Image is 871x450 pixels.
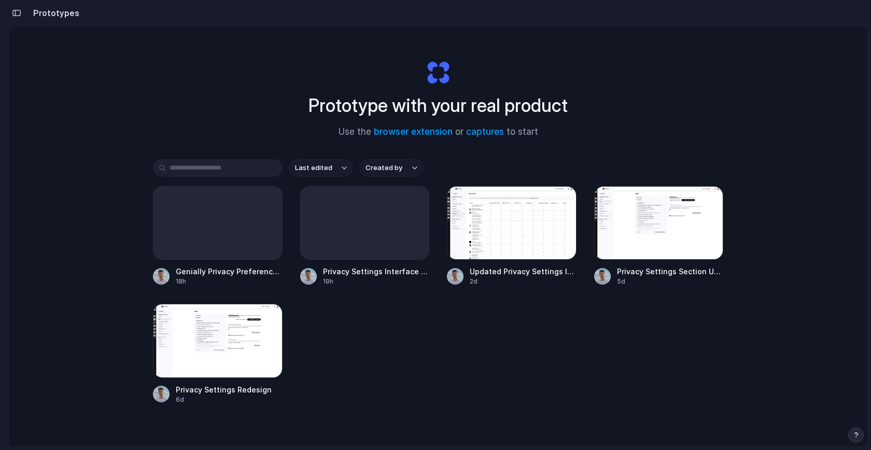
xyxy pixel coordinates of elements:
[308,92,568,119] h1: Prototype with your real product
[470,266,577,277] span: Updated Privacy Settings Interface
[323,277,430,286] div: 19h
[447,186,577,286] a: Updated Privacy Settings InterfaceUpdated Privacy Settings Interface2d
[466,126,504,137] a: captures
[374,126,453,137] a: browser extension
[176,384,283,395] span: Privacy Settings Redesign
[176,277,283,286] div: 18h
[295,163,332,173] span: Last edited
[617,277,724,286] div: 5d
[176,266,283,277] span: Genially Privacy Preferences Credit Modules
[470,277,577,286] div: 2d
[29,7,79,19] h2: Prototypes
[300,186,430,286] a: Privacy Settings Interface Update19h
[359,159,424,177] button: Created by
[339,125,538,139] span: Use the or to start
[617,266,724,277] span: Privacy Settings Section Update
[366,163,402,173] span: Created by
[594,186,724,286] a: Privacy Settings Section UpdatePrivacy Settings Section Update5d
[153,186,283,286] a: Genially Privacy Preferences Credit Modules18h
[176,395,283,404] div: 6d
[289,159,353,177] button: Last edited
[323,266,430,277] span: Privacy Settings Interface Update
[153,304,283,404] a: Privacy Settings RedesignPrivacy Settings Redesign6d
